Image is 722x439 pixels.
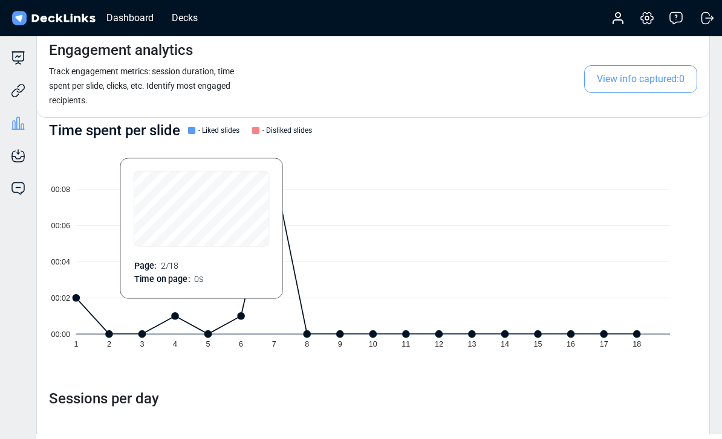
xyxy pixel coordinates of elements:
[49,66,234,105] small: Track engagement metrics: session duration, time spent per slide, clicks, etc. Identify most enga...
[633,340,642,348] tspan: 18
[567,340,575,348] tspan: 16
[173,340,177,348] tspan: 4
[100,10,160,25] div: Dashboard
[249,125,312,136] div: - Disliked slides
[435,340,443,348] tspan: 12
[51,258,70,266] tspan: 00:04
[369,340,377,348] tspan: 10
[338,340,342,348] tspan: 9
[49,42,193,59] h4: Engagement analytics
[49,390,697,408] h4: Sessions per day
[534,340,542,348] tspan: 15
[49,122,180,139] h4: Time spent per slide
[51,294,70,303] tspan: 00:02
[501,340,509,348] tspan: 14
[74,340,78,348] tspan: 1
[10,10,97,27] img: DeckLinks
[140,340,145,348] tspan: 3
[185,125,239,136] div: - Liked slides
[468,340,476,348] tspan: 13
[402,340,411,348] tspan: 11
[107,340,111,348] tspan: 2
[206,340,210,348] tspan: 5
[600,340,608,348] tspan: 17
[51,330,70,338] tspan: 00:00
[272,340,276,348] tspan: 7
[166,10,204,25] div: Decks
[239,340,243,348] tspan: 6
[584,65,697,93] span: View info captured: 0
[305,340,309,348] tspan: 8
[51,222,70,230] tspan: 00:06
[51,185,70,194] tspan: 00:08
